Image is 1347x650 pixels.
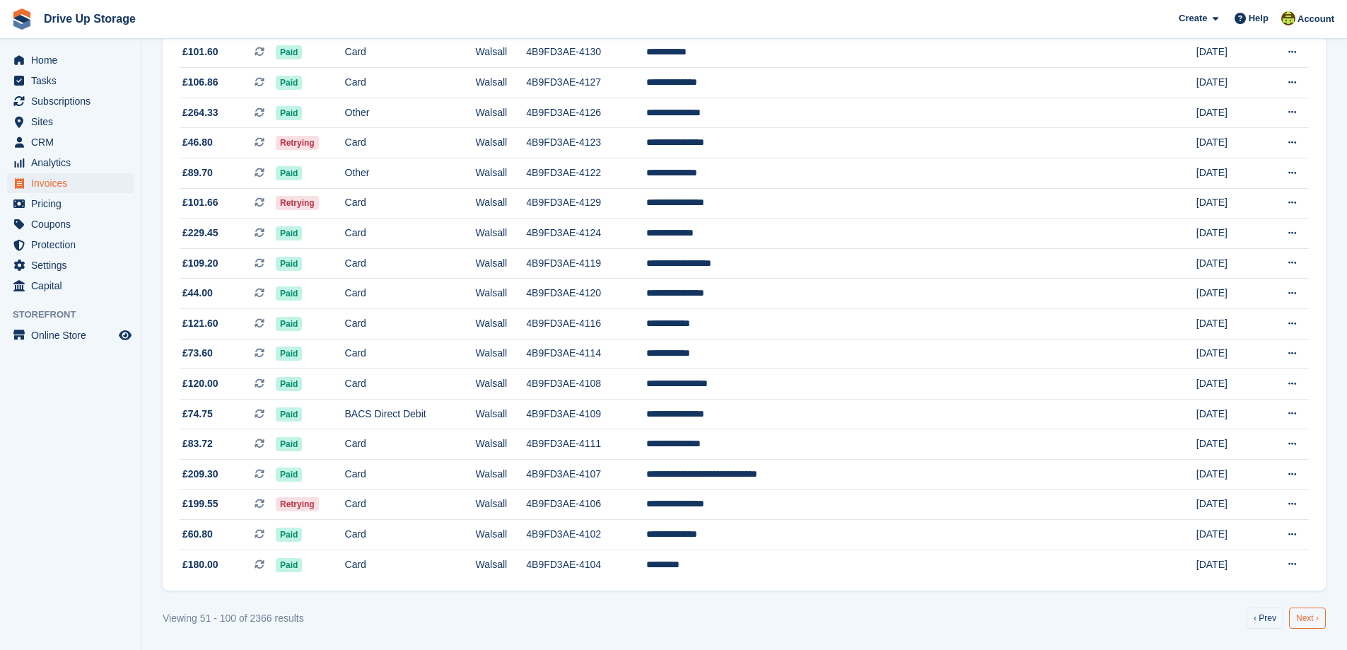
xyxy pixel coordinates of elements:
[276,45,302,59] span: Paid
[1249,11,1269,25] span: Help
[345,339,476,369] td: Card
[182,105,218,120] span: £264.33
[276,106,302,120] span: Paid
[182,256,218,271] span: £109.20
[1196,369,1261,400] td: [DATE]
[276,76,302,90] span: Paid
[345,98,476,128] td: Other
[526,248,646,279] td: 4B9FD3AE-4119
[526,460,646,490] td: 4B9FD3AE-4107
[526,219,646,249] td: 4B9FD3AE-4124
[526,309,646,339] td: 4B9FD3AE-4116
[1196,339,1261,369] td: [DATE]
[276,437,302,451] span: Paid
[345,68,476,98] td: Card
[476,188,527,219] td: Walsall
[476,219,527,249] td: Walsall
[182,226,218,240] span: £229.45
[7,194,134,214] a: menu
[31,194,116,214] span: Pricing
[276,558,302,572] span: Paid
[476,68,527,98] td: Walsall
[476,399,527,429] td: Walsall
[476,369,527,400] td: Walsall
[476,429,527,460] td: Walsall
[1196,248,1261,279] td: [DATE]
[526,399,646,429] td: 4B9FD3AE-4109
[526,339,646,369] td: 4B9FD3AE-4114
[31,235,116,255] span: Protection
[31,153,116,173] span: Analytics
[1196,68,1261,98] td: [DATE]
[13,308,141,322] span: Storefront
[1247,608,1283,629] a: Previous
[526,369,646,400] td: 4B9FD3AE-4108
[1289,608,1326,629] a: Next
[1196,429,1261,460] td: [DATE]
[276,407,302,422] span: Paid
[345,128,476,158] td: Card
[1244,608,1329,629] nav: Pages
[31,214,116,234] span: Coupons
[476,550,527,579] td: Walsall
[276,196,319,210] span: Retrying
[345,188,476,219] td: Card
[526,158,646,189] td: 4B9FD3AE-4122
[1196,98,1261,128] td: [DATE]
[345,369,476,400] td: Card
[182,467,218,482] span: £209.30
[345,37,476,68] td: Card
[526,489,646,520] td: 4B9FD3AE-4106
[526,188,646,219] td: 4B9FD3AE-4129
[31,255,116,275] span: Settings
[476,339,527,369] td: Walsall
[476,489,527,520] td: Walsall
[476,37,527,68] td: Walsall
[476,248,527,279] td: Walsall
[11,8,33,30] img: stora-icon-8386f47178a22dfd0bd8f6a31ec36ba5ce8667c1dd55bd0f319d3a0aa187defe.svg
[182,407,213,422] span: £74.75
[1196,37,1261,68] td: [DATE]
[1281,11,1295,25] img: Lindsay Dawes
[345,429,476,460] td: Card
[345,460,476,490] td: Card
[182,45,218,59] span: £101.60
[276,468,302,482] span: Paid
[182,346,213,361] span: £73.60
[1196,489,1261,520] td: [DATE]
[182,75,218,90] span: £106.86
[7,325,134,345] a: menu
[182,195,218,210] span: £101.66
[7,112,134,132] a: menu
[31,71,116,91] span: Tasks
[7,71,134,91] a: menu
[276,166,302,180] span: Paid
[276,528,302,542] span: Paid
[182,286,213,301] span: £44.00
[476,309,527,339] td: Walsall
[276,377,302,391] span: Paid
[7,276,134,296] a: menu
[1196,399,1261,429] td: [DATE]
[1196,520,1261,550] td: [DATE]
[7,235,134,255] a: menu
[1298,12,1334,26] span: Account
[476,158,527,189] td: Walsall
[345,158,476,189] td: Other
[7,153,134,173] a: menu
[1196,158,1261,189] td: [DATE]
[526,128,646,158] td: 4B9FD3AE-4123
[1179,11,1207,25] span: Create
[345,219,476,249] td: Card
[1196,128,1261,158] td: [DATE]
[276,257,302,271] span: Paid
[345,550,476,579] td: Card
[526,68,646,98] td: 4B9FD3AE-4127
[526,279,646,309] td: 4B9FD3AE-4120
[182,527,213,542] span: £60.80
[345,520,476,550] td: Card
[1196,279,1261,309] td: [DATE]
[476,279,527,309] td: Walsall
[1196,188,1261,219] td: [DATE]
[31,91,116,111] span: Subscriptions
